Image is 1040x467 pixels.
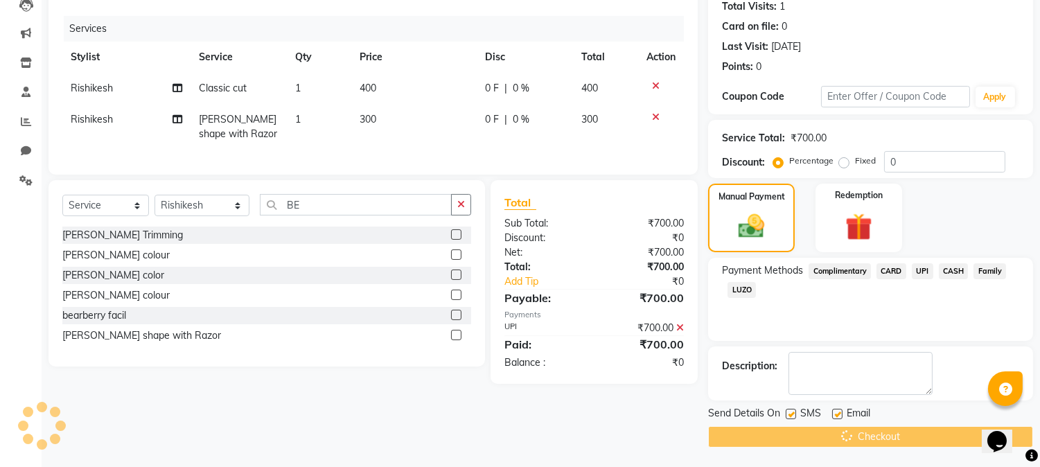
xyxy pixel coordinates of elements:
[360,82,376,94] span: 400
[581,113,598,125] span: 300
[855,155,876,167] label: Fixed
[494,231,594,245] div: Discount:
[199,82,247,94] span: Classic cut
[494,321,594,335] div: UPI
[782,19,787,34] div: 0
[494,216,594,231] div: Sub Total:
[71,82,113,94] span: Rishikesh
[821,86,969,107] input: Enter Offer / Coupon Code
[800,406,821,423] span: SMS
[847,406,870,423] span: Email
[485,112,499,127] span: 0 F
[513,81,529,96] span: 0 %
[62,42,191,73] th: Stylist
[594,231,695,245] div: ₹0
[982,412,1026,453] iframe: chat widget
[730,211,772,241] img: _cash.svg
[360,113,376,125] span: 300
[594,216,695,231] div: ₹700.00
[594,321,695,335] div: ₹700.00
[62,288,170,303] div: [PERSON_NAME] colour
[71,113,113,125] span: Rishikesh
[809,263,871,279] span: Complimentary
[722,89,821,104] div: Coupon Code
[494,355,594,370] div: Balance :
[494,260,594,274] div: Total:
[708,406,780,423] span: Send Details On
[594,260,695,274] div: ₹700.00
[494,290,594,306] div: Payable:
[722,359,777,373] div: Description:
[494,274,611,289] a: Add Tip
[295,82,301,94] span: 1
[62,328,221,343] div: [PERSON_NAME] shape with Razor
[976,87,1015,107] button: Apply
[494,245,594,260] div: Net:
[504,309,684,321] div: Payments
[939,263,969,279] span: CASH
[594,245,695,260] div: ₹700.00
[504,112,507,127] span: |
[611,274,695,289] div: ₹0
[973,263,1006,279] span: Family
[513,112,529,127] span: 0 %
[62,228,183,243] div: [PERSON_NAME] Trimming
[594,290,695,306] div: ₹700.00
[912,263,933,279] span: UPI
[722,19,779,34] div: Card on file:
[722,60,753,74] div: Points:
[64,16,694,42] div: Services
[594,355,695,370] div: ₹0
[573,42,638,73] th: Total
[722,263,803,278] span: Payment Methods
[287,42,351,73] th: Qty
[835,189,883,202] label: Redemption
[62,268,164,283] div: [PERSON_NAME] color
[722,131,785,146] div: Service Total:
[485,81,499,96] span: 0 F
[260,194,452,215] input: Search or Scan
[191,42,288,73] th: Service
[837,210,881,244] img: _gift.svg
[719,191,785,203] label: Manual Payment
[876,263,906,279] span: CARD
[351,42,477,73] th: Price
[295,113,301,125] span: 1
[722,39,768,54] div: Last Visit:
[504,81,507,96] span: |
[756,60,761,74] div: 0
[638,42,684,73] th: Action
[581,82,598,94] span: 400
[722,155,765,170] div: Discount:
[62,248,170,263] div: [PERSON_NAME] colour
[504,195,536,210] span: Total
[728,282,756,298] span: LUZO
[62,308,126,323] div: bearberry facil
[494,336,594,353] div: Paid:
[789,155,834,167] label: Percentage
[199,113,277,140] span: [PERSON_NAME] shape with Razor
[771,39,801,54] div: [DATE]
[477,42,573,73] th: Disc
[594,336,695,353] div: ₹700.00
[791,131,827,146] div: ₹700.00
